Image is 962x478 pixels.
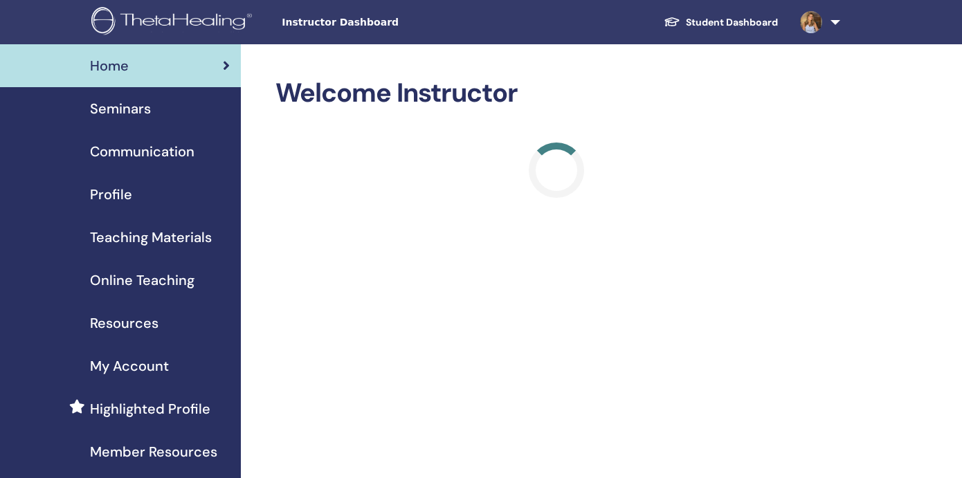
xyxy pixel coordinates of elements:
a: Student Dashboard [653,10,789,35]
span: Resources [90,313,158,333]
span: My Account [90,356,169,376]
span: Communication [90,141,194,162]
span: Instructor Dashboard [282,15,489,30]
h2: Welcome Instructor [275,77,838,109]
span: Seminars [90,98,151,119]
span: Highlighted Profile [90,398,210,419]
span: Home [90,55,129,76]
img: logo.png [91,7,257,38]
img: default.jpg [800,11,822,33]
span: Teaching Materials [90,227,212,248]
img: graduation-cap-white.svg [664,16,680,28]
span: Member Resources [90,441,217,462]
span: Profile [90,184,132,205]
span: Online Teaching [90,270,194,291]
